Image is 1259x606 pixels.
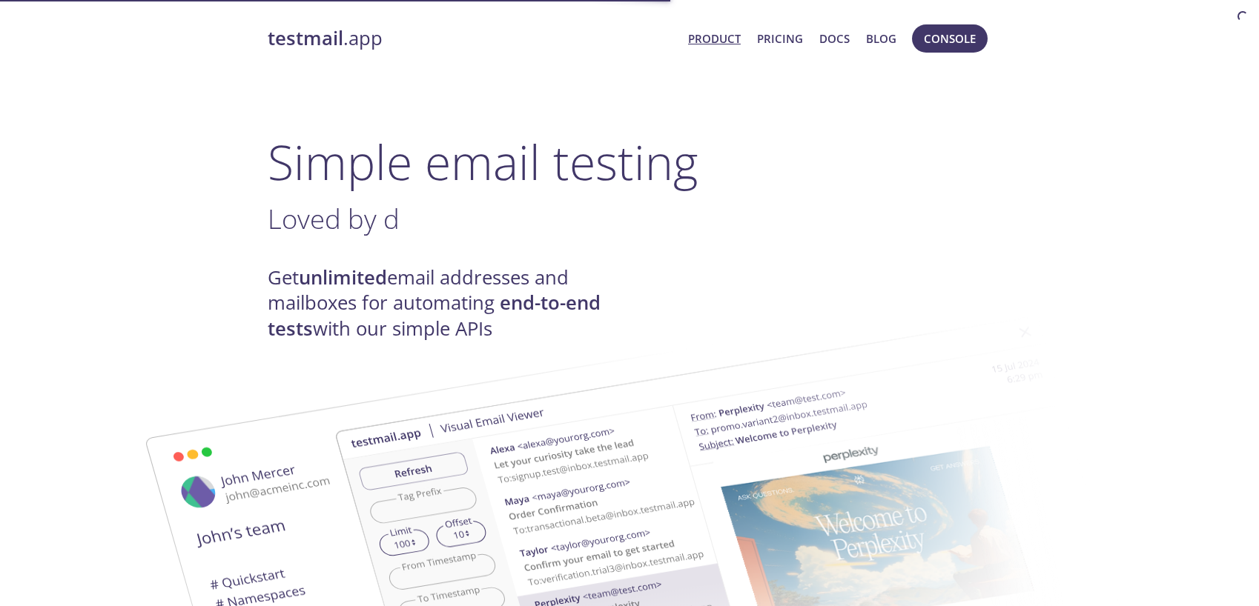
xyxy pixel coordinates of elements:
a: Blog [866,29,896,48]
a: testmail.app [268,26,676,51]
h4: Get email addresses and mailboxes for automating with our simple APIs [268,265,629,342]
button: Console [912,24,988,53]
span: Console [924,29,976,48]
strong: testmail [268,25,343,51]
a: Product [688,29,741,48]
h1: Simple email testing [268,133,991,190]
strong: unlimited [299,264,387,290]
a: Pricing [757,29,803,48]
span: Loved by d [268,200,400,237]
strong: end-to-end tests [268,290,601,341]
a: Docs [819,29,850,48]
